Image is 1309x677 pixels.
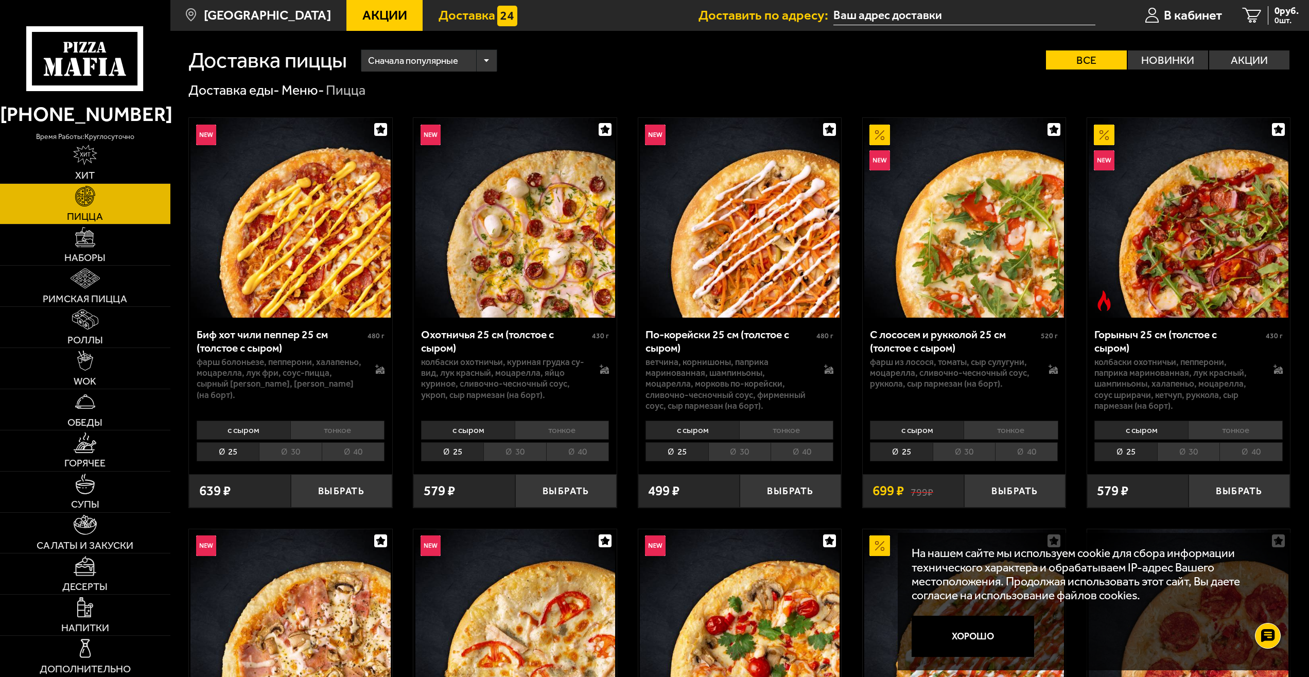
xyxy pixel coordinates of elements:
span: 430 г [1266,332,1283,340]
span: 499 ₽ [648,484,679,497]
span: Акции [362,9,407,22]
p: колбаски Охотничьи, пепперони, паприка маринованная, лук красный, шампиньоны, халапеньо, моцарелл... [1094,357,1260,411]
span: Роллы [67,335,103,345]
span: Хит [75,170,95,181]
span: 0 шт. [1275,16,1299,25]
img: Биф хот чили пеппер 25 см (толстое с сыром) [190,118,390,318]
li: 25 [1094,442,1157,461]
li: с сыром [421,421,515,440]
span: Сначала популярные [368,48,458,74]
img: Новинка [421,125,441,145]
span: Доставить по адресу: [699,9,833,22]
div: По-корейски 25 см (толстое с сыром) [645,328,814,354]
label: Все [1046,50,1126,70]
span: 480 г [816,332,833,340]
span: Супы [71,499,99,510]
li: 30 [933,442,995,461]
img: Новинка [196,535,217,556]
span: 579 ₽ [1097,484,1128,497]
li: 25 [421,442,483,461]
img: С лососем и рукколой 25 см (толстое с сыром) [864,118,1064,318]
span: Обеды [67,418,102,428]
label: Акции [1209,50,1289,70]
span: 520 г [1041,332,1058,340]
a: НовинкаБиф хот чили пеппер 25 см (толстое с сыром) [189,118,392,318]
img: Новинка [869,150,890,171]
a: Доставка еды- [188,82,280,98]
span: Римская пицца [43,294,127,304]
img: По-корейски 25 см (толстое с сыром) [640,118,840,318]
s: 799 ₽ [911,484,933,497]
button: Выбрать [1189,474,1290,508]
span: WOK [74,376,96,387]
div: Горыныч 25 см (толстое с сыром) [1094,328,1263,354]
button: Выбрать [291,474,392,508]
img: Акционный [869,535,890,556]
span: 699 ₽ [872,484,904,497]
span: Десерты [62,582,108,592]
li: 30 [708,442,771,461]
button: Выбрать [515,474,617,508]
li: 40 [771,442,833,461]
span: 480 г [368,332,385,340]
li: 30 [259,442,321,461]
div: С лососем и рукколой 25 см (толстое с сыром) [870,328,1038,354]
img: Горыныч 25 см (толстое с сыром) [1089,118,1288,318]
img: Острое блюдо [1094,290,1114,311]
input: Ваш адрес доставки [833,6,1095,25]
a: НовинкаПо-корейски 25 см (толстое с сыром) [638,118,841,318]
li: 40 [1219,442,1282,461]
p: На нашем сайте мы используем cookie для сбора информации технического характера и обрабатываем IP... [912,546,1271,603]
img: Акционный [869,125,890,145]
span: Напитки [61,623,109,633]
li: с сыром [870,421,964,440]
span: 639 ₽ [199,484,231,497]
li: тонкое [964,421,1058,440]
span: 0 руб. [1275,6,1299,16]
span: Пицца [67,212,103,222]
h1: Доставка пиццы [188,49,347,71]
li: с сыром [197,421,290,440]
li: 40 [322,442,385,461]
div: Биф хот чили пеппер 25 см (толстое с сыром) [197,328,365,354]
img: Новинка [645,125,666,145]
img: Новинка [421,535,441,556]
li: 25 [870,442,932,461]
p: фарш из лосося, томаты, сыр сулугуни, моцарелла, сливочно-чесночный соус, руккола, сыр пармезан (... [870,357,1035,390]
label: Новинки [1128,50,1208,70]
span: 430 г [592,332,609,340]
span: [GEOGRAPHIC_DATA] [204,9,331,22]
button: Выбрать [964,474,1066,508]
li: тонкое [739,421,833,440]
img: Охотничья 25 см (толстое с сыром) [415,118,615,318]
li: 40 [546,442,609,461]
p: колбаски охотничьи, куриная грудка су-вид, лук красный, моцарелла, яйцо куриное, сливочно-чесночн... [421,357,586,401]
p: ветчина, корнишоны, паприка маринованная, шампиньоны, моцарелла, морковь по-корейски, сливочно-че... [645,357,811,411]
li: 30 [483,442,546,461]
img: Новинка [1094,150,1114,171]
a: Меню- [282,82,324,98]
span: В кабинет [1164,9,1222,22]
li: с сыром [1094,421,1188,440]
p: фарш болоньезе, пепперони, халапеньо, моцарелла, лук фри, соус-пицца, сырный [PERSON_NAME], [PERS... [197,357,362,401]
span: Горячее [64,458,106,468]
li: тонкое [515,421,609,440]
img: Новинка [645,535,666,556]
li: 40 [995,442,1058,461]
img: Новинка [196,125,217,145]
span: 579 ₽ [424,484,455,497]
span: Дополнительно [40,664,131,674]
li: тонкое [1188,421,1282,440]
img: Акционный [1094,125,1114,145]
button: Выбрать [740,474,841,508]
li: с сыром [645,421,739,440]
div: Пицца [326,81,365,99]
li: 25 [645,442,708,461]
li: 25 [197,442,259,461]
li: тонкое [290,421,385,440]
div: Охотничья 25 см (толстое с сыром) [421,328,589,354]
a: АкционныйНовинкаОстрое блюдоГорыныч 25 см (толстое с сыром) [1087,118,1290,318]
span: Салаты и закуски [37,541,133,551]
button: Хорошо [912,616,1034,656]
img: 15daf4d41897b9f0e9f617042186c801.svg [497,6,518,26]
